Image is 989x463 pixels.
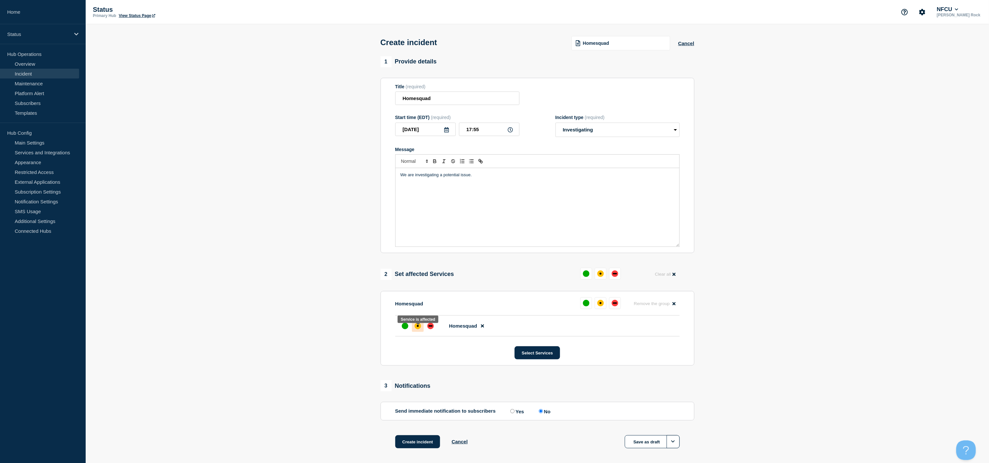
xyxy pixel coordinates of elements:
button: down [609,297,621,309]
input: HH:MM [459,123,520,136]
p: Send immediate notification to subscribers [395,408,496,414]
img: template icon [576,40,580,46]
span: Homesquad [449,323,477,329]
p: We are investigating a potential issue. [401,172,674,178]
select: Incident type [555,123,680,137]
button: Toggle italic text [439,157,449,165]
span: Font size [398,157,430,165]
input: YYYY-MM-DD [395,123,456,136]
h1: Create incident [381,38,437,47]
button: Cancel [452,439,468,444]
button: Toggle bulleted list [467,157,476,165]
input: Yes [510,409,515,413]
div: Notifications [381,380,431,391]
button: Create incident [395,435,440,448]
span: (required) [406,84,426,89]
span: 2 [381,269,392,280]
input: Title [395,92,520,105]
div: Send immediate notification to subscribers [395,408,680,414]
span: Homesquad [583,41,609,46]
button: affected [595,297,606,309]
div: affected [415,323,421,329]
p: Status [7,31,70,37]
button: Options [667,435,680,448]
button: Toggle link [476,157,485,165]
div: affected [597,270,604,277]
button: Toggle ordered list [458,157,467,165]
div: Provide details [381,56,437,67]
span: 3 [381,380,392,391]
button: down [609,268,621,280]
button: Account settings [915,5,929,19]
label: Yes [509,408,524,414]
button: up [580,268,592,280]
div: Service is affected [401,317,435,322]
button: Select Services [515,346,560,359]
span: 1 [381,56,392,67]
button: NFCU [936,6,960,13]
div: Message [396,168,679,247]
div: Set affected Services [381,269,454,280]
span: (required) [585,115,605,120]
div: up [583,270,589,277]
div: Message [395,147,680,152]
button: up [580,297,592,309]
button: affected [595,268,606,280]
button: Clear all [651,268,679,281]
input: No [539,409,543,413]
span: (required) [431,115,451,120]
span: Remove the group [634,301,670,306]
div: Start time (EDT) [395,115,520,120]
div: Title [395,84,520,89]
iframe: Help Scout Beacon - Open [956,440,976,460]
div: affected [597,300,604,306]
div: up [402,323,408,329]
button: Remove the group [630,297,680,310]
p: Homesquad [395,301,423,306]
button: Support [898,5,912,19]
button: Toggle bold text [430,157,439,165]
p: Status [93,6,224,13]
div: Incident type [555,115,680,120]
div: down [612,300,618,306]
label: No [537,408,551,414]
div: down [427,323,434,329]
button: Cancel [678,41,694,46]
button: Save as draft [625,435,680,448]
p: Primary Hub [93,13,116,18]
div: down [612,270,618,277]
p: [PERSON_NAME] Rock [936,13,982,17]
div: up [583,300,589,306]
a: View Status Page [119,13,155,18]
button: Toggle strikethrough text [449,157,458,165]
